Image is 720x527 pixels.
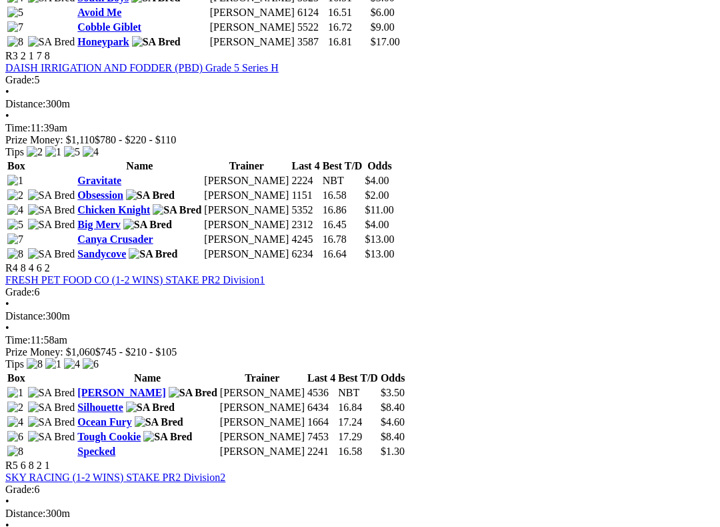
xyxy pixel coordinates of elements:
[77,21,141,33] a: Cobble Giblet
[28,387,75,399] img: SA Bred
[45,146,61,158] img: 1
[77,36,129,47] a: Honeypark
[5,134,715,146] div: Prize Money: $1,110
[322,174,363,187] td: NBT
[381,431,405,442] span: $8.40
[77,175,121,186] a: Gravitate
[5,298,9,310] span: •
[77,446,115,457] a: Specked
[5,508,715,520] div: 300m
[7,416,23,428] img: 4
[5,98,715,110] div: 300m
[307,386,336,400] td: 4536
[307,372,336,385] th: Last 4
[307,401,336,414] td: 6434
[203,233,289,246] td: [PERSON_NAME]
[153,204,201,216] img: SA Bred
[291,247,320,261] td: 6234
[5,110,9,121] span: •
[126,189,175,201] img: SA Bred
[5,262,18,274] span: R4
[307,430,336,444] td: 7453
[203,247,289,261] td: [PERSON_NAME]
[291,203,320,217] td: 5352
[5,310,715,322] div: 300m
[322,218,363,231] td: 16.45
[219,445,305,458] td: [PERSON_NAME]
[5,86,9,97] span: •
[371,7,395,18] span: $6.00
[203,203,289,217] td: [PERSON_NAME]
[7,402,23,414] img: 2
[7,446,23,458] img: 8
[7,372,25,384] span: Box
[7,219,23,231] img: 5
[381,416,405,428] span: $4.60
[77,159,202,173] th: Name
[5,74,715,86] div: 5
[27,358,43,370] img: 8
[28,204,75,216] img: SA Bred
[337,386,379,400] td: NBT
[203,218,289,231] td: [PERSON_NAME]
[28,431,75,443] img: SA Bred
[77,416,131,428] a: Ocean Fury
[28,416,75,428] img: SA Bred
[337,401,379,414] td: 16.84
[64,146,80,158] img: 5
[45,358,61,370] img: 1
[5,508,45,519] span: Distance:
[322,233,363,246] td: 16.78
[297,21,326,34] td: 5522
[7,387,23,399] img: 1
[219,416,305,429] td: [PERSON_NAME]
[5,472,225,483] a: SKY RACING (1-2 WINS) STAKE PR2 Division2
[291,174,320,187] td: 2224
[381,387,405,398] span: $3.50
[5,286,715,298] div: 6
[219,372,305,385] th: Trainer
[5,274,265,286] a: FRESH PET FOOD CO (1-2 WINS) STAKE PR2 Division1
[7,36,23,48] img: 8
[132,36,181,48] img: SA Bred
[7,21,23,33] img: 7
[5,146,24,157] span: Tips
[7,248,23,260] img: 8
[95,346,177,358] span: $745 - $210 - $105
[365,175,389,186] span: $4.00
[209,35,295,49] td: [PERSON_NAME]
[307,416,336,429] td: 1664
[322,247,363,261] td: 16.64
[5,122,31,133] span: Time:
[322,203,363,217] td: 16.86
[5,62,279,73] a: DAISH IRRIGATION AND FODDER (PBD) Grade 5 Series H
[21,50,50,61] span: 2 1 7 8
[5,496,9,507] span: •
[5,98,45,109] span: Distance:
[365,219,389,230] span: $4.00
[129,248,177,260] img: SA Bred
[307,445,336,458] td: 2241
[337,372,379,385] th: Best T/D
[7,160,25,171] span: Box
[123,219,172,231] img: SA Bred
[5,50,18,61] span: R3
[380,372,405,385] th: Odds
[297,6,326,19] td: 6124
[209,6,295,19] td: [PERSON_NAME]
[291,233,320,246] td: 4245
[77,402,123,413] a: Silhouette
[371,21,395,33] span: $9.00
[77,248,126,259] a: Sandycove
[365,204,393,215] span: $11.00
[7,189,23,201] img: 2
[371,36,400,47] span: $17.00
[365,248,394,259] span: $13.00
[5,74,35,85] span: Grade:
[365,189,389,201] span: $2.00
[77,189,123,201] a: Obsession
[291,218,320,231] td: 2312
[322,189,363,202] td: 16.58
[337,445,379,458] td: 16.58
[83,358,99,370] img: 6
